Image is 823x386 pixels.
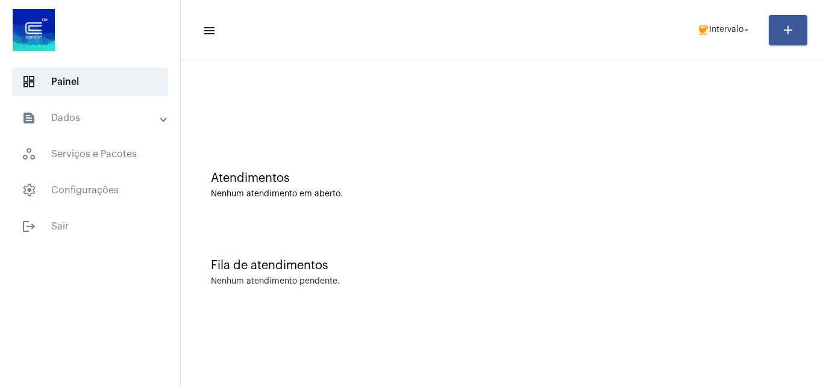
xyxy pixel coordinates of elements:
mat-icon: sidenav icon [22,219,36,234]
span: sidenav icon [22,183,36,198]
span: sidenav icon [22,147,36,161]
mat-icon: add [781,23,795,37]
button: Intervalo [690,18,759,42]
div: Nenhum atendimento em aberto. [211,190,793,199]
div: Fila de atendimentos [211,259,793,272]
div: Nenhum atendimento pendente. [211,277,340,286]
span: sidenav icon [22,75,36,89]
span: Sair [12,212,168,241]
span: Painel [12,67,168,96]
span: Serviços e Pacotes [12,140,168,169]
mat-icon: sidenav icon [22,111,36,125]
div: Atendimentos [211,172,793,185]
mat-expansion-panel-header: sidenav iconDados [7,104,180,132]
span: Configurações [12,176,168,205]
mat-panel-title: Dados [22,111,161,125]
mat-icon: sidenav icon [202,23,214,38]
mat-icon: coffee [697,24,709,36]
span: Intervalo [709,26,743,34]
mat-icon: arrow_drop_down [741,25,752,36]
img: d4669ae0-8c07-2337-4f67-34b0df7f5ae4.jpeg [10,6,58,54]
